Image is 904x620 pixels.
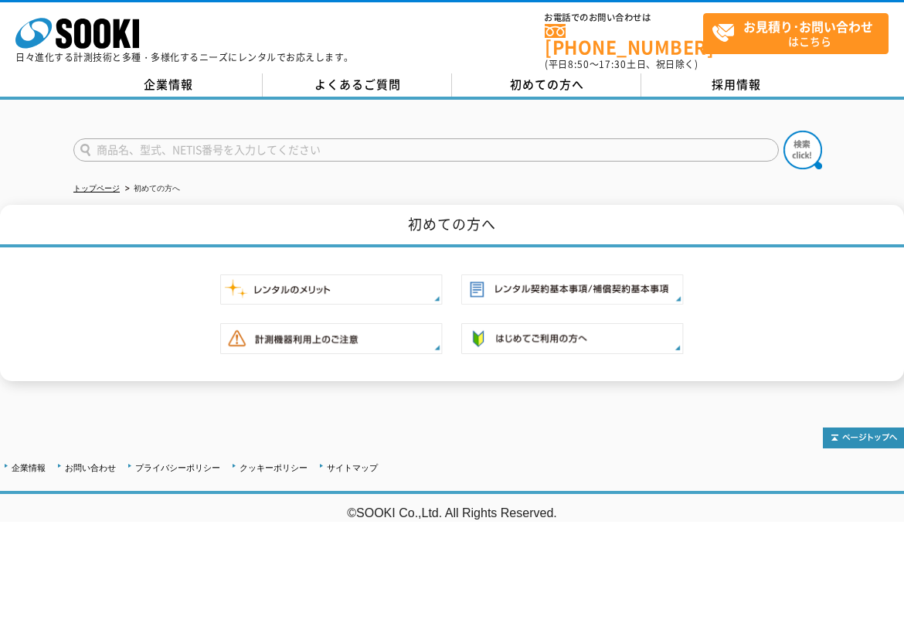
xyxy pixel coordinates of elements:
[568,57,590,71] span: 8:50
[461,274,684,305] img: レンタル契約基本事項／補償契約基本事項
[220,274,443,305] img: レンタルのメリット
[599,57,627,71] span: 17:30
[327,463,378,472] a: サイトマップ
[712,14,888,53] span: はこちら
[510,76,584,93] span: 初めての方へ
[743,17,873,36] strong: お見積り･お問い合わせ
[641,73,831,97] a: 採用情報
[545,13,703,22] span: お電話でのお問い合わせは
[73,184,120,192] a: トップページ
[135,463,220,472] a: プライバシーポリシー
[73,73,263,97] a: 企業情報
[545,57,698,71] span: (平日 ～ 土日、祝日除く)
[122,181,180,197] li: 初めての方へ
[73,138,779,162] input: 商品名、型式、NETIS番号を入力してください
[783,131,822,169] img: btn_search.png
[452,73,641,97] a: 初めての方へ
[15,53,354,62] p: 日々進化する計測技術と多種・多様化するニーズにレンタルでお応えします。
[220,323,443,353] img: 計測機器ご利用上のご注意
[461,323,684,353] img: 初めての方へ
[240,463,308,472] a: クッキーポリシー
[12,463,46,472] a: 企業情報
[703,13,889,54] a: お見積り･お問い合わせはこちら
[65,463,116,472] a: お問い合わせ
[263,73,452,97] a: よくあるご質問
[545,24,703,56] a: [PHONE_NUMBER]
[823,428,904,448] img: トップページへ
